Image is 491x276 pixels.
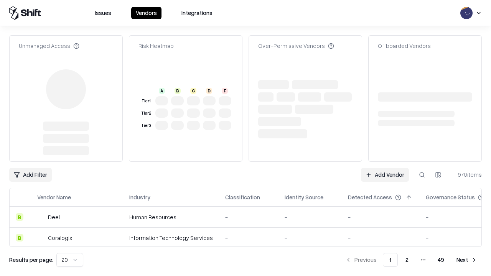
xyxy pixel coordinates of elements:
div: 970 items [451,171,482,179]
div: Risk Heatmap [138,42,174,50]
div: Tier 1 [140,98,152,104]
div: Detected Access [348,193,392,201]
div: - [225,213,272,221]
div: Tier 2 [140,110,152,117]
button: 49 [432,253,450,267]
div: - [348,213,414,221]
div: Unmanaged Access [19,42,79,50]
button: Issues [90,7,116,19]
div: B [16,234,23,242]
div: B [175,88,181,94]
div: Vendor Name [37,193,71,201]
div: Deel [48,213,60,221]
div: C [190,88,196,94]
div: Industry [129,193,150,201]
img: Coralogix [37,234,45,242]
button: Vendors [131,7,161,19]
div: Over-Permissive Vendors [258,42,334,50]
div: Offboarded Vendors [378,42,431,50]
div: B [16,213,23,221]
button: 2 [399,253,415,267]
div: - [285,234,336,242]
div: Information Technology Services [129,234,213,242]
p: Results per page: [9,256,53,264]
div: - [285,213,336,221]
div: D [206,88,212,94]
button: Next [452,253,482,267]
a: Add Vendor [361,168,409,182]
div: Identity Source [285,193,323,201]
div: Governance Status [426,193,475,201]
div: - [225,234,272,242]
div: Tier 3 [140,122,152,129]
button: 1 [383,253,398,267]
div: A [159,88,165,94]
div: Human Resources [129,213,213,221]
button: Integrations [177,7,217,19]
div: Coralogix [48,234,72,242]
img: Deel [37,213,45,221]
div: - [348,234,414,242]
div: F [222,88,228,94]
div: Classification [225,193,260,201]
nav: pagination [341,253,482,267]
button: Add Filter [9,168,52,182]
